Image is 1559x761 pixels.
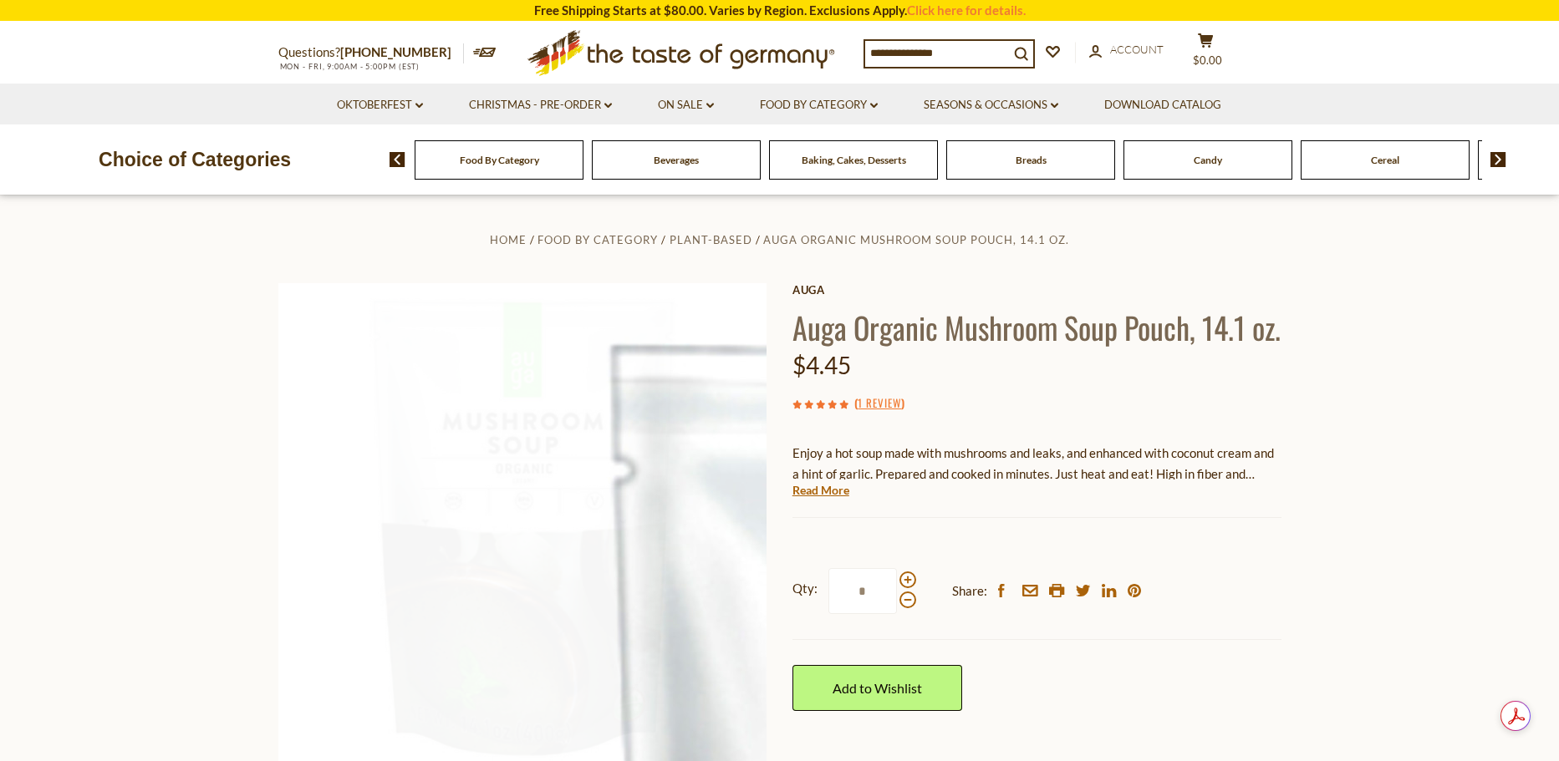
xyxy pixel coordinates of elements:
a: Oktoberfest [337,96,423,114]
a: On Sale [658,96,714,114]
a: Christmas - PRE-ORDER [469,96,612,114]
p: Questions? [278,42,464,63]
span: $0.00 [1193,53,1222,67]
a: Baking, Cakes, Desserts [802,154,906,166]
span: Share: [952,581,987,601]
a: Read More [792,482,849,499]
span: Account [1110,43,1164,56]
a: Add to Wishlist [792,665,962,711]
a: Home [490,233,527,246]
span: ( ) [854,394,904,411]
a: Cereal [1371,154,1399,166]
a: [PHONE_NUMBER] [340,44,451,59]
span: MON - FRI, 9:00AM - 5:00PM (EST) [278,62,420,71]
a: Auga Organic Mushroom Soup Pouch, 14.1 oz. [763,233,1069,246]
input: Qty: [828,568,897,614]
button: $0.00 [1181,33,1231,74]
span: $4.45 [792,351,851,379]
a: Auga [792,283,1281,297]
a: Food By Category [460,154,539,166]
a: 1 Review [858,394,901,413]
img: next arrow [1490,152,1506,167]
a: Beverages [654,154,699,166]
a: Account [1089,41,1164,59]
h1: Auga Organic Mushroom Soup Pouch, 14.1 oz. [792,308,1281,346]
a: Food By Category [537,233,658,246]
a: Download Catalog [1104,96,1221,114]
a: Candy [1194,154,1222,166]
img: previous arrow [390,152,405,167]
a: Breads [1016,154,1047,166]
a: Seasons & Occasions [924,96,1058,114]
p: Enjoy a hot soup made with mushrooms and leaks, and enhanced with coconut cream and a hint of gar... [792,443,1281,485]
a: Plant-Based [670,233,752,246]
a: Food By Category [760,96,878,114]
a: Click here for details. [907,3,1026,18]
strong: Qty: [792,578,818,599]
